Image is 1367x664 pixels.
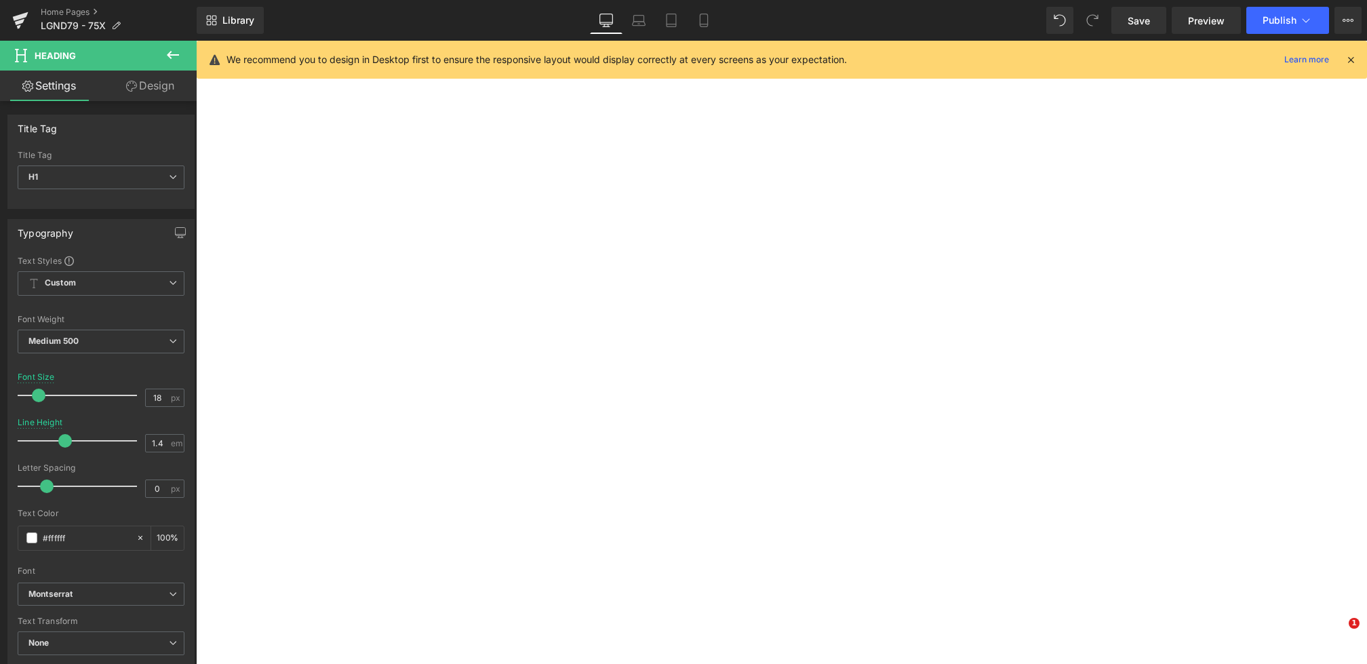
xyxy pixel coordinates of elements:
[1334,7,1362,34] button: More
[101,71,199,101] a: Design
[171,393,182,402] span: px
[18,220,73,239] div: Typography
[1172,7,1241,34] a: Preview
[18,509,184,518] div: Text Color
[1263,15,1296,26] span: Publish
[28,589,73,600] i: Montserrat
[197,7,264,34] a: New Library
[18,255,184,266] div: Text Styles
[622,7,655,34] a: Laptop
[43,530,130,545] input: Color
[1321,618,1353,650] iframe: Intercom live chat
[1188,14,1225,28] span: Preview
[226,52,847,67] p: We recommend you to design in Desktop first to ensure the responsive layout would display correct...
[18,566,184,576] div: Font
[1079,7,1106,34] button: Redo
[28,172,38,182] b: H1
[171,439,182,448] span: em
[1046,7,1073,34] button: Undo
[655,7,688,34] a: Tablet
[28,336,79,346] b: Medium 500
[18,315,184,324] div: Font Weight
[18,617,184,626] div: Text Transform
[688,7,720,34] a: Mobile
[1246,7,1329,34] button: Publish
[41,7,197,18] a: Home Pages
[18,418,62,427] div: Line Height
[222,14,254,26] span: Library
[41,20,106,31] span: LGND79 - 75X
[18,151,184,160] div: Title Tag
[1128,14,1150,28] span: Save
[590,7,622,34] a: Desktop
[171,484,182,493] span: px
[18,115,58,134] div: Title Tag
[1349,618,1360,629] span: 1
[35,50,76,61] span: Heading
[18,372,55,382] div: Font Size
[28,638,49,648] b: None
[45,277,76,289] b: Custom
[1279,52,1334,68] a: Learn more
[151,526,184,550] div: %
[18,463,184,473] div: Letter Spacing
